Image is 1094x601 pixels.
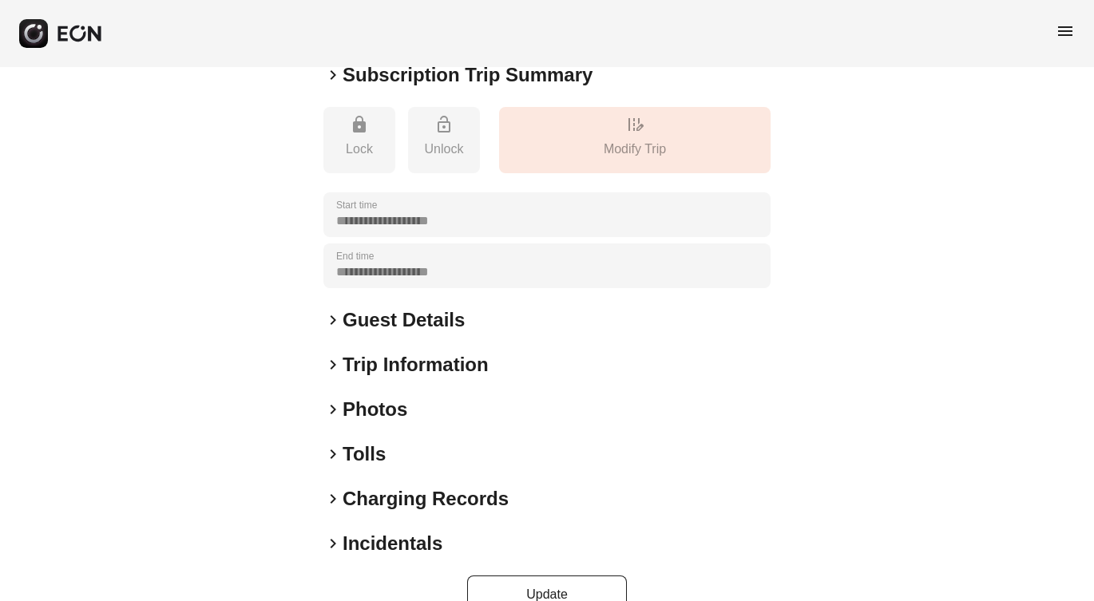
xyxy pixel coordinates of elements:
[343,397,407,422] h2: Photos
[343,441,386,467] h2: Tolls
[323,534,343,553] span: keyboard_arrow_right
[323,400,343,419] span: keyboard_arrow_right
[343,486,509,512] h2: Charging Records
[323,355,343,374] span: keyboard_arrow_right
[1056,22,1075,41] span: menu
[343,352,489,378] h2: Trip Information
[343,62,593,88] h2: Subscription Trip Summary
[323,489,343,508] span: keyboard_arrow_right
[323,445,343,464] span: keyboard_arrow_right
[323,65,343,85] span: keyboard_arrow_right
[323,310,343,330] span: keyboard_arrow_right
[343,531,442,556] h2: Incidentals
[343,307,465,333] h2: Guest Details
